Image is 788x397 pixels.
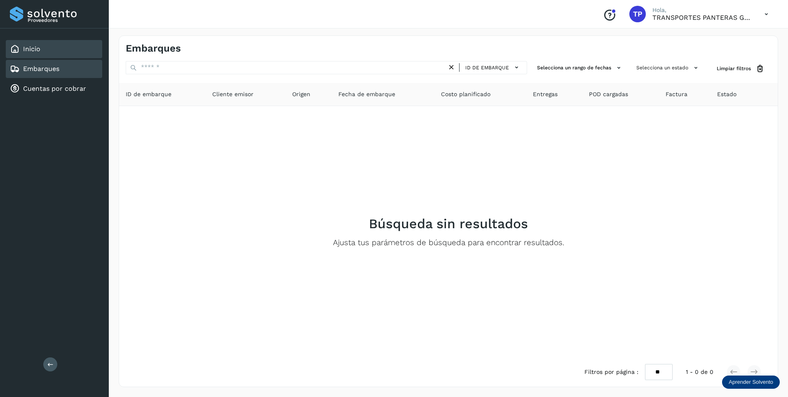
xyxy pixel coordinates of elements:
[584,368,638,376] span: Filtros por página :
[292,90,310,99] span: Origen
[6,60,102,78] div: Embarques
[729,379,773,385] p: Aprender Solvento
[652,14,751,21] p: TRANSPORTES PANTERAS GAPO S.A. DE C.V.
[463,61,523,73] button: ID de embarque
[23,85,86,92] a: Cuentas por cobrar
[333,238,564,248] p: Ajusta tus parámetros de búsqueda para encontrar resultados.
[589,90,628,99] span: POD cargadas
[534,61,626,75] button: Selecciona un rango de fechas
[126,43,181,54] h4: Embarques
[126,90,171,99] span: ID de embarque
[23,65,59,73] a: Embarques
[6,80,102,98] div: Cuentas por cobrar
[652,7,751,14] p: Hola,
[533,90,558,99] span: Entregas
[710,61,771,76] button: Limpiar filtros
[369,216,528,232] h2: Búsqueda sin resultados
[6,40,102,58] div: Inicio
[338,90,395,99] span: Fecha de embarque
[441,90,490,99] span: Costo planificado
[23,45,40,53] a: Inicio
[717,90,736,99] span: Estado
[28,17,99,23] p: Proveedores
[722,376,780,389] div: Aprender Solvento
[212,90,253,99] span: Cliente emisor
[686,368,713,376] span: 1 - 0 de 0
[666,90,687,99] span: Factura
[633,61,704,75] button: Selecciona un estado
[717,65,751,72] span: Limpiar filtros
[465,64,509,71] span: ID de embarque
